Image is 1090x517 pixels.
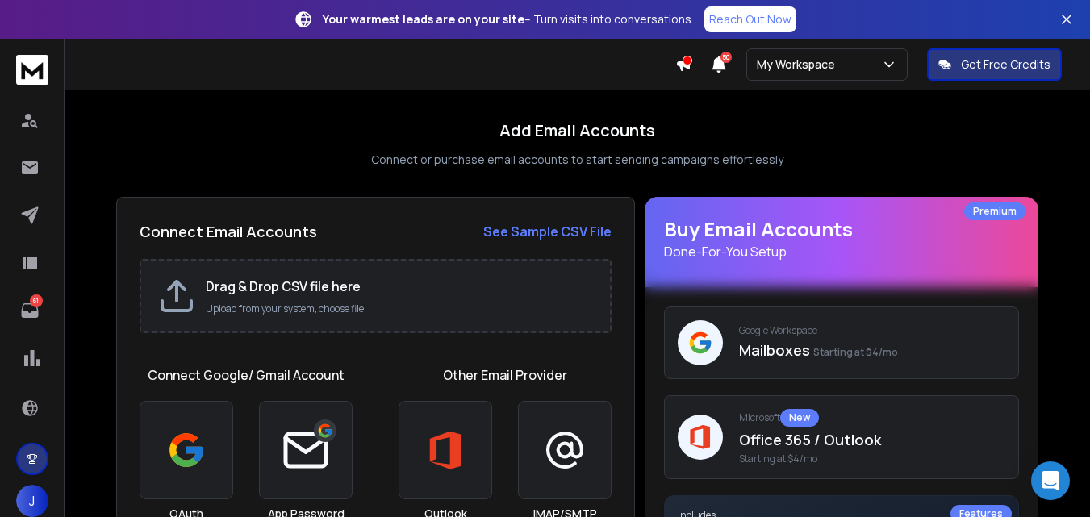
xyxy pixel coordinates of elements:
a: 61 [14,294,46,327]
p: Microsoft [739,409,1005,427]
h1: Buy Email Accounts [664,216,1019,261]
span: 50 [720,52,732,63]
h2: Connect Email Accounts [140,220,317,243]
a: Reach Out Now [704,6,796,32]
p: Google Workspace [739,324,1005,337]
h2: Drag & Drop CSV file here [206,277,594,296]
div: New [780,409,819,427]
p: Done-For-You Setup [664,242,1019,261]
p: Mailboxes [739,339,1005,361]
strong: Your warmest leads are on your site [323,11,524,27]
button: Get Free Credits [927,48,1062,81]
h1: Connect Google/ Gmail Account [148,365,345,385]
p: Connect or purchase email accounts to start sending campaigns effortlessly [371,152,783,168]
p: Office 365 / Outlook [739,428,1005,451]
p: Reach Out Now [709,11,791,27]
p: Upload from your system, choose file [206,302,594,315]
strong: See Sample CSV File [483,223,612,240]
img: logo [16,55,48,85]
button: J [16,485,48,517]
div: Premium [964,202,1025,220]
span: Starting at $4/mo [813,345,898,359]
p: – Turn visits into conversations [323,11,691,27]
span: Starting at $4/mo [739,452,1005,465]
h1: Add Email Accounts [499,119,655,142]
p: 61 [30,294,43,307]
p: My Workspace [757,56,842,73]
h1: Other Email Provider [443,365,567,385]
p: Get Free Credits [961,56,1050,73]
div: Open Intercom Messenger [1031,461,1070,500]
a: See Sample CSV File [483,222,612,241]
